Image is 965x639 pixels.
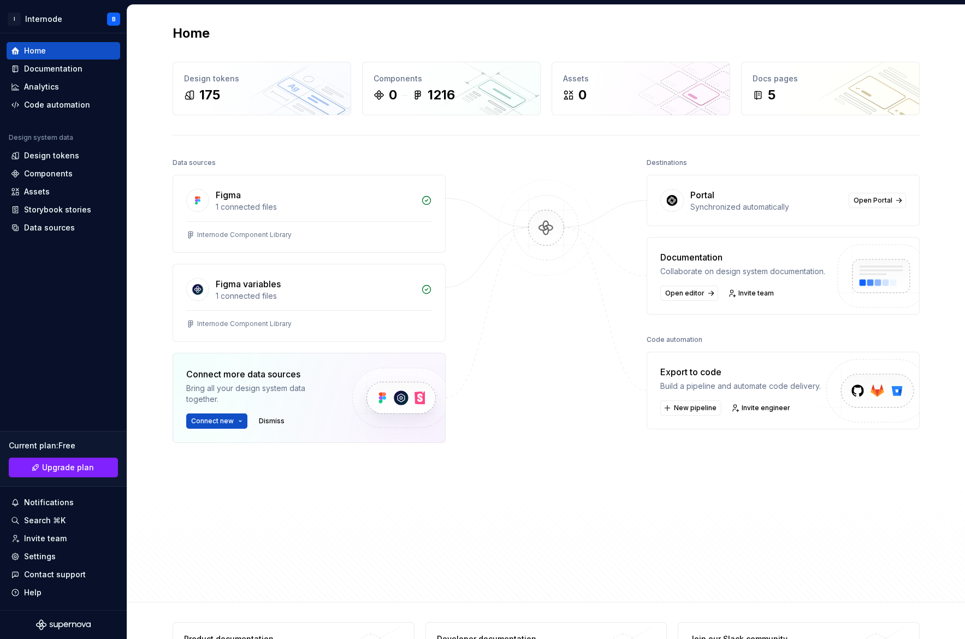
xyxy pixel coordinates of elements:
[24,515,66,526] div: Search ⌘K
[186,383,334,405] div: Bring all your design system data together.
[362,62,541,115] a: Components01216
[7,147,120,164] a: Design tokens
[42,462,94,473] span: Upgrade plan
[24,63,82,74] div: Documentation
[216,277,281,291] div: Figma variables
[25,14,62,25] div: Internode
[7,42,120,60] a: Home
[849,193,906,208] a: Open Portal
[186,368,334,381] div: Connect more data sources
[660,381,821,392] div: Build a pipeline and automate code delivery.
[742,404,790,412] span: Invite engineer
[552,62,730,115] a: Assets0
[112,15,116,23] div: B
[186,413,247,429] button: Connect new
[753,73,908,84] div: Docs pages
[7,60,120,78] a: Documentation
[24,497,74,508] div: Notifications
[647,332,702,347] div: Code automation
[173,62,351,115] a: Design tokens175
[259,417,285,425] span: Dismiss
[24,204,91,215] div: Storybook stories
[24,45,46,56] div: Home
[7,165,120,182] a: Components
[9,458,118,477] a: Upgrade plan
[647,155,687,170] div: Destinations
[690,188,714,202] div: Portal
[24,222,75,233] div: Data sources
[741,62,920,115] a: Docs pages5
[36,619,91,630] svg: Supernova Logo
[674,404,717,412] span: New pipeline
[389,86,397,104] div: 0
[173,155,216,170] div: Data sources
[197,319,292,328] div: Internode Component Library
[24,551,56,562] div: Settings
[665,289,704,298] span: Open editor
[7,584,120,601] button: Help
[728,400,795,416] a: Invite engineer
[197,230,292,239] div: Internode Component Library
[216,291,415,301] div: 1 connected files
[7,219,120,236] a: Data sources
[738,289,774,298] span: Invite team
[173,175,446,253] a: Figma1 connected filesInternode Component Library
[660,365,821,378] div: Export to code
[854,196,892,205] span: Open Portal
[725,286,779,301] a: Invite team
[24,186,50,197] div: Assets
[216,202,415,212] div: 1 connected files
[660,266,825,277] div: Collaborate on design system documentation.
[9,440,118,451] div: Current plan : Free
[7,78,120,96] a: Analytics
[24,150,79,161] div: Design tokens
[24,569,86,580] div: Contact support
[7,201,120,218] a: Storybook stories
[254,413,289,429] button: Dismiss
[563,73,719,84] div: Assets
[9,133,73,142] div: Design system data
[768,86,775,104] div: 5
[199,86,220,104] div: 175
[7,96,120,114] a: Code automation
[191,417,234,425] span: Connect new
[173,264,446,342] a: Figma variables1 connected filesInternode Component Library
[660,251,825,264] div: Documentation
[660,400,721,416] button: New pipeline
[660,286,718,301] a: Open editor
[2,7,125,31] button: IInternodeB
[173,25,210,42] h2: Home
[24,99,90,110] div: Code automation
[8,13,21,26] div: I
[24,168,73,179] div: Components
[7,566,120,583] button: Contact support
[216,188,241,202] div: Figma
[7,494,120,511] button: Notifications
[7,183,120,200] a: Assets
[24,81,59,92] div: Analytics
[24,587,42,598] div: Help
[578,86,587,104] div: 0
[7,548,120,565] a: Settings
[7,530,120,547] a: Invite team
[184,73,340,84] div: Design tokens
[690,202,842,212] div: Synchronized automatically
[24,533,67,544] div: Invite team
[428,86,455,104] div: 1216
[7,512,120,529] button: Search ⌘K
[374,73,529,84] div: Components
